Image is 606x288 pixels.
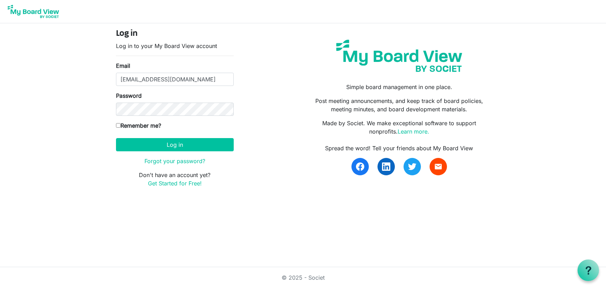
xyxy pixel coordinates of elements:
[308,97,490,113] p: Post meeting announcements, and keep track of board policies, meeting minutes, and board developm...
[116,138,234,151] button: Log in
[398,128,429,135] a: Learn more.
[6,3,61,20] img: My Board View Logo
[148,180,202,187] a: Get Started for Free!
[116,121,161,130] label: Remember me?
[116,91,142,100] label: Password
[116,62,130,70] label: Email
[144,158,205,165] a: Forgot your password?
[408,162,416,171] img: twitter.svg
[430,158,447,175] a: email
[382,162,390,171] img: linkedin.svg
[116,123,121,128] input: Remember me?
[116,42,234,50] p: Log in to your My Board View account
[356,162,364,171] img: facebook.svg
[331,34,467,77] img: my-board-view-societ.svg
[308,144,490,152] div: Spread the word! Tell your friends about My Board View
[282,274,325,281] a: © 2025 - Societ
[116,29,234,39] h4: Log in
[308,83,490,91] p: Simple board management in one place.
[434,162,442,171] span: email
[116,171,234,187] p: Don't have an account yet?
[308,119,490,136] p: Made by Societ. We make exceptional software to support nonprofits.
